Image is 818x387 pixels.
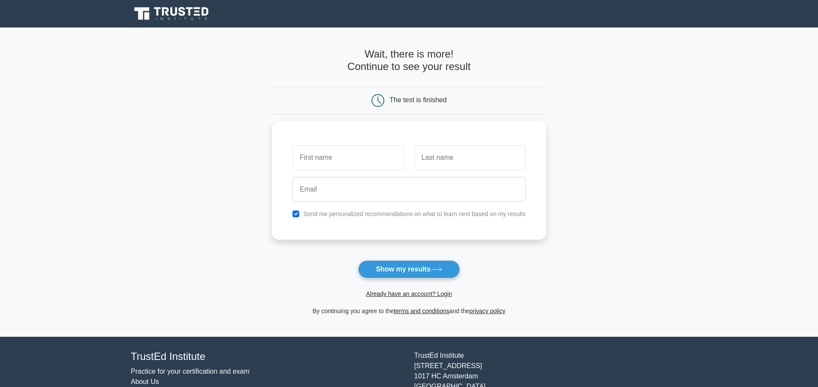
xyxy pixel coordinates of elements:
[303,210,526,217] label: Send me personalized recommendations on what to learn next based on my results
[131,378,159,385] a: About Us
[272,48,546,73] h4: Wait, there is more! Continue to see your result
[389,96,447,104] div: The test is finished
[414,145,526,170] input: Last name
[131,350,404,363] h4: TrustEd Institute
[394,308,449,314] a: terms and conditions
[267,306,551,316] div: By continuing you agree to the and the
[366,290,452,297] a: Already have an account? Login
[358,260,459,278] button: Show my results
[469,308,505,314] a: privacy policy
[131,368,250,375] a: Practice for your certification and exam
[292,145,404,170] input: First name
[292,177,526,202] input: Email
